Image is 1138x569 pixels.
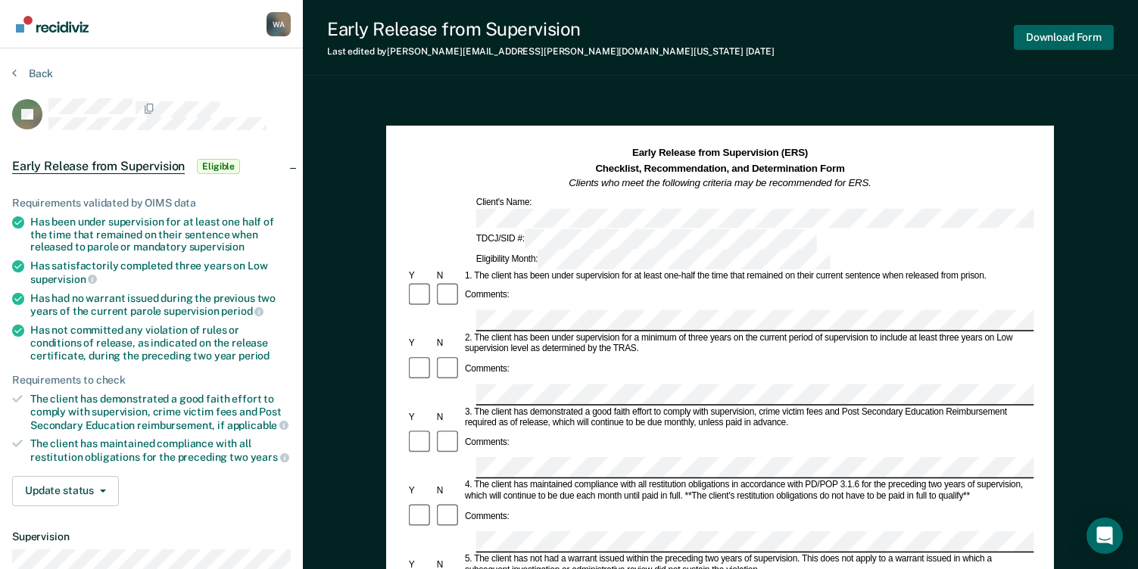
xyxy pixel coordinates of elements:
[596,162,845,173] strong: Checklist, Recommendation, and Determination Form
[189,241,245,253] span: supervision
[30,260,291,285] div: Has satisfactorily completed three years on Low
[463,480,1034,502] div: 4. The client has maintained compliance with all restitution obligations in accordance with PD/PO...
[12,374,291,387] div: Requirements to check
[16,16,89,33] img: Recidiviz
[474,229,819,249] div: TDCJ/SID #:
[197,159,240,174] span: Eligible
[435,338,463,350] div: N
[435,486,463,497] div: N
[221,305,263,317] span: period
[30,273,97,285] span: supervision
[12,197,291,210] div: Requirements validated by OIMS data
[1014,25,1114,50] button: Download Form
[407,486,435,497] div: Y
[407,271,435,282] div: Y
[463,437,512,449] div: Comments:
[407,412,435,424] div: Y
[12,476,119,506] button: Update status
[435,271,463,282] div: N
[12,530,291,543] dt: Supervision
[435,412,463,424] div: N
[30,292,291,318] div: Has had no warrant issued during the previous two years of the current parole supervision
[463,364,512,375] div: Comments:
[267,12,291,36] div: W A
[632,147,808,158] strong: Early Release from Supervision (ERS)
[251,451,289,463] span: years
[463,511,512,522] div: Comments:
[30,437,291,463] div: The client has maintained compliance with all restitution obligations for the preceding two
[30,324,291,362] div: Has not committed any violation of rules or conditions of release, as indicated on the release ce...
[569,177,871,188] em: Clients who meet the following criteria may be recommended for ERS.
[327,46,775,57] div: Last edited by [PERSON_NAME][EMAIL_ADDRESS][PERSON_NAME][DOMAIN_NAME][US_STATE]
[227,419,288,431] span: applicable
[407,338,435,350] div: Y
[12,67,53,80] button: Back
[463,271,1034,282] div: 1. The client has been under supervision for at least one-half the time that remained on their cu...
[746,46,775,57] span: [DATE]
[463,333,1034,356] div: 2. The client has been under supervision for a minimum of three years on the current period of su...
[12,159,185,174] span: Early Release from Supervision
[463,291,512,302] div: Comments:
[239,350,270,362] span: period
[267,12,291,36] button: Profile dropdown button
[30,393,291,431] div: The client has demonstrated a good faith effort to comply with supervision, crime victim fees and...
[30,216,291,253] div: Has been under supervision for at least one half of the time that remained on their sentence when...
[474,250,832,269] div: Eligibility Month:
[327,18,775,40] div: Early Release from Supervision
[1087,518,1123,554] div: Open Intercom Messenger
[463,406,1034,429] div: 3. The client has demonstrated a good faith effort to comply with supervision, crime victim fees ...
